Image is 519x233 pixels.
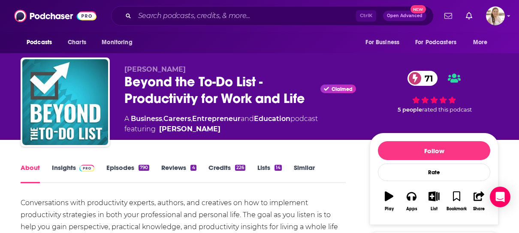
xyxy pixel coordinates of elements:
[473,36,488,48] span: More
[490,187,510,207] div: Open Intercom Messenger
[254,115,290,123] a: Education
[468,186,490,217] button: Share
[241,115,254,123] span: and
[400,186,422,217] button: Apps
[124,65,186,73] span: [PERSON_NAME]
[21,163,40,183] a: About
[14,8,97,24] img: Podchaser - Follow, Share and Rate Podcasts
[365,36,399,48] span: For Business
[159,124,220,134] a: Erik Fisher
[52,163,94,183] a: InsightsPodchaser Pro
[359,34,410,51] button: open menu
[445,186,468,217] button: Bookmark
[162,115,163,123] span: ,
[406,206,417,212] div: Apps
[68,36,86,48] span: Charts
[486,6,505,25] span: Logged in as acquavie
[191,115,192,123] span: ,
[106,163,149,183] a: Episodes790
[441,9,456,23] a: Show notifications dropdown
[192,115,241,123] a: Entrepreneur
[467,34,498,51] button: open menu
[410,34,469,51] button: open menu
[416,71,438,86] span: 71
[22,59,108,145] img: Beyond the To-Do List - Productivity for Work and Life
[378,163,490,181] div: Rate
[124,124,318,134] span: featuring
[102,36,132,48] span: Monitoring
[332,87,353,91] span: Claimed
[378,186,400,217] button: Play
[398,106,422,113] span: 5 people
[356,10,376,21] span: Ctrl K
[257,163,282,183] a: Lists14
[383,11,426,21] button: Open AdvancedNew
[473,206,485,212] div: Share
[462,9,476,23] a: Show notifications dropdown
[124,114,318,134] div: A podcast
[190,165,196,171] div: 4
[275,165,282,171] div: 14
[447,206,467,212] div: Bookmark
[431,206,438,212] div: List
[294,163,315,183] a: Similar
[208,163,245,183] a: Credits226
[410,5,426,13] span: New
[111,6,434,26] div: Search podcasts, credits, & more...
[135,9,356,23] input: Search podcasts, credits, & more...
[378,141,490,160] button: Follow
[385,206,394,212] div: Play
[407,71,438,86] a: 71
[161,163,196,183] a: Reviews4
[235,165,245,171] div: 226
[139,165,149,171] div: 790
[131,115,162,123] a: Business
[96,34,143,51] button: open menu
[387,14,422,18] span: Open Advanced
[79,165,94,172] img: Podchaser Pro
[423,186,445,217] button: List
[415,36,456,48] span: For Podcasters
[21,34,63,51] button: open menu
[163,115,191,123] a: Careers
[422,106,472,113] span: rated this podcast
[62,34,91,51] a: Charts
[370,65,498,119] div: 71 5 peoplerated this podcast
[486,6,505,25] img: User Profile
[27,36,52,48] span: Podcasts
[486,6,505,25] button: Show profile menu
